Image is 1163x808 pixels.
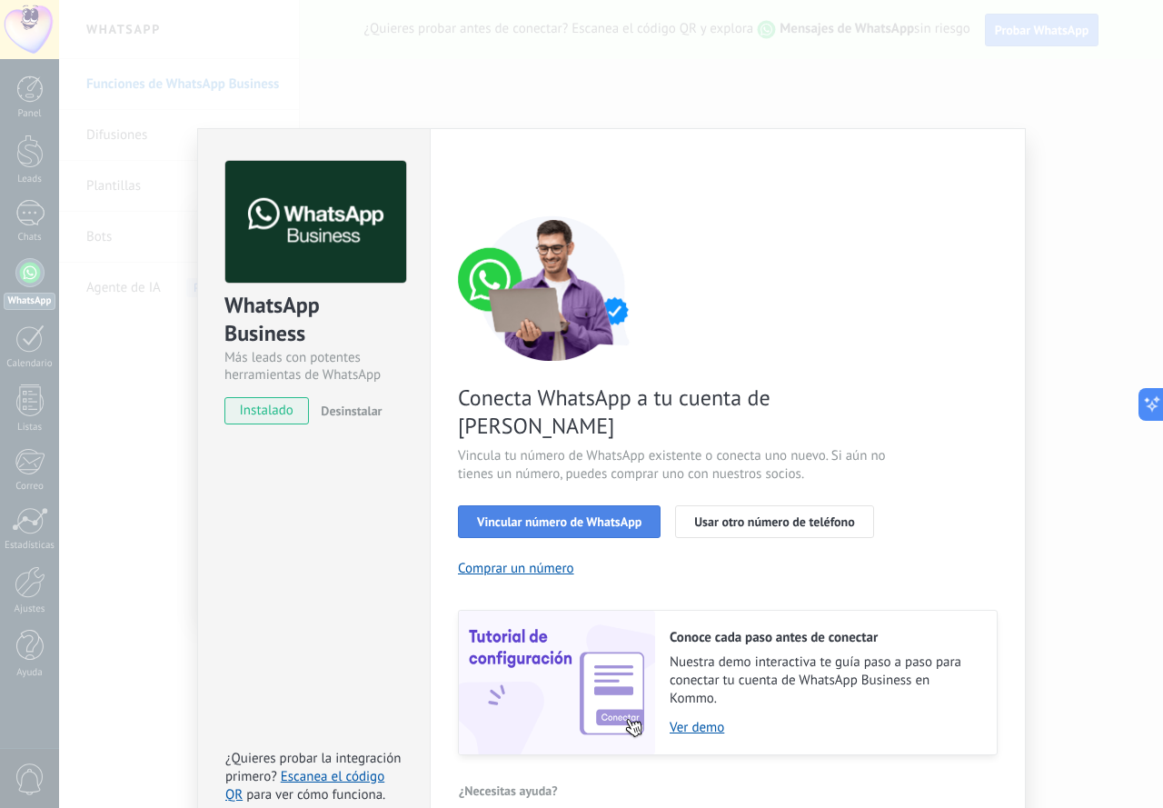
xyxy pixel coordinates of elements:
[225,161,406,284] img: logo_main.png
[321,403,382,419] span: Desinstalar
[477,515,641,528] span: Vincular número de WhatsApp
[459,784,558,797] span: ¿Necesitas ayuda?
[458,777,559,804] button: ¿Necesitas ayuda?
[458,560,574,577] button: Comprar un número
[670,629,979,646] h2: Conoce cada paso antes de conectar
[458,215,649,361] img: connect number
[224,349,403,384] div: Más leads con potentes herramientas de WhatsApp
[694,515,854,528] span: Usar otro número de teléfono
[225,750,402,785] span: ¿Quieres probar la integración primero?
[670,719,979,736] a: Ver demo
[225,397,308,424] span: instalado
[225,768,384,803] a: Escanea el código QR
[458,384,890,440] span: Conecta WhatsApp a tu cuenta de [PERSON_NAME]
[675,505,873,538] button: Usar otro número de teléfono
[458,505,661,538] button: Vincular número de WhatsApp
[224,291,403,349] div: WhatsApp Business
[670,653,979,708] span: Nuestra demo interactiva te guía paso a paso para conectar tu cuenta de WhatsApp Business en Kommo.
[458,447,890,484] span: Vincula tu número de WhatsApp existente o conecta uno nuevo. Si aún no tienes un número, puedes c...
[313,397,382,424] button: Desinstalar
[246,786,385,803] span: para ver cómo funciona.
